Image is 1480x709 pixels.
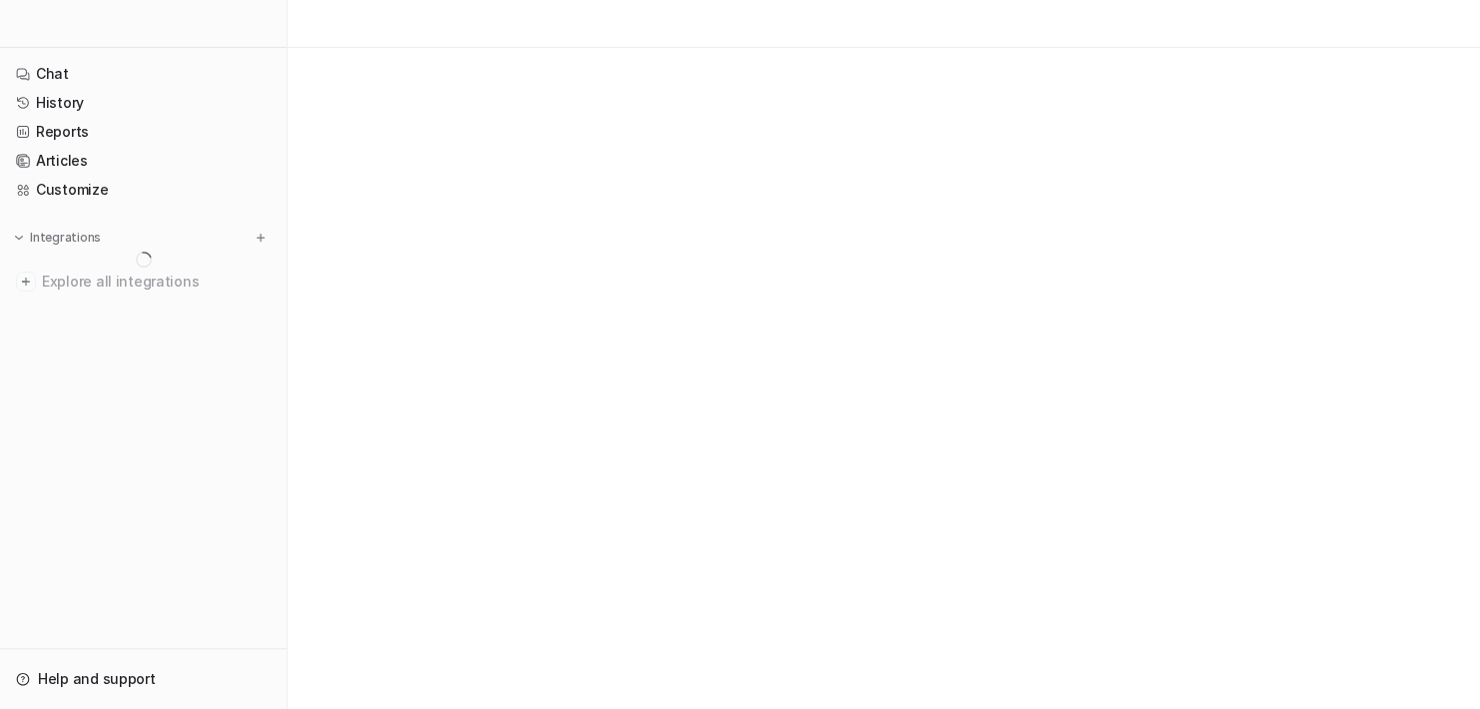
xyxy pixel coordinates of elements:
[42,266,271,298] span: Explore all integrations
[8,89,279,117] a: History
[8,268,279,296] a: Explore all integrations
[254,231,268,245] img: menu_add.svg
[16,272,36,292] img: explore all integrations
[8,60,279,88] a: Chat
[30,230,101,246] p: Integrations
[8,118,279,146] a: Reports
[12,231,26,245] img: expand menu
[8,176,279,204] a: Customize
[8,665,279,693] a: Help and support
[8,228,107,248] button: Integrations
[8,147,279,175] a: Articles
